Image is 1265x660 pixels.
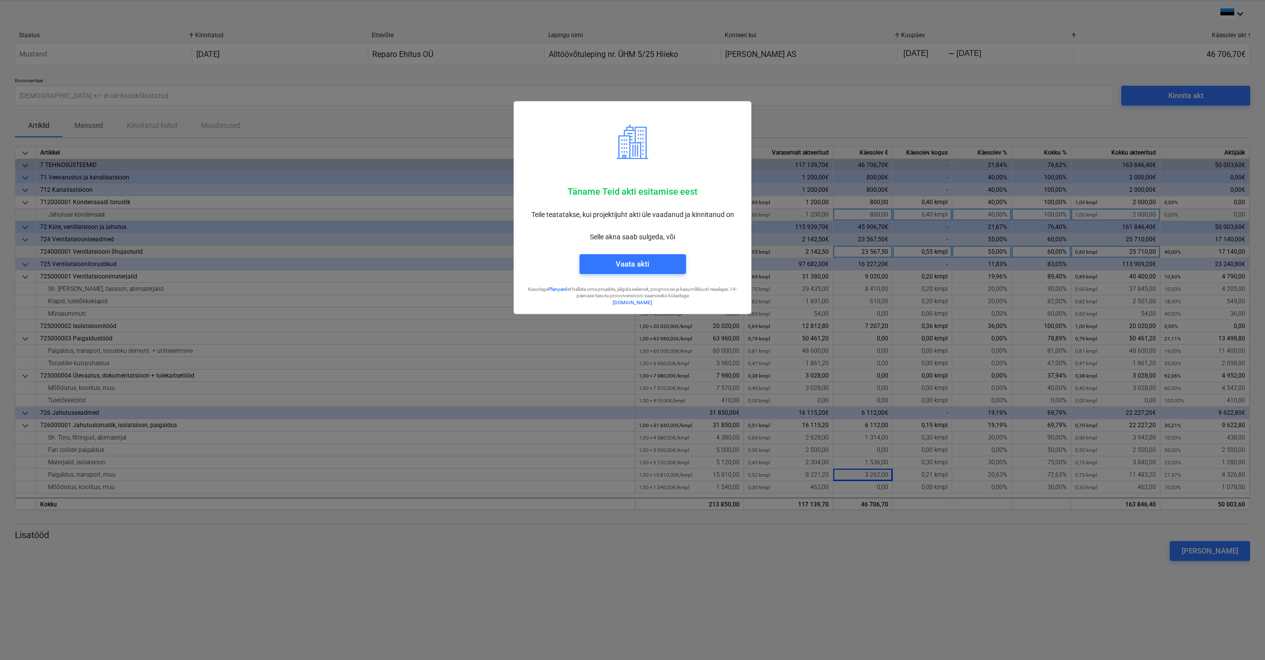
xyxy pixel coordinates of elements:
[522,232,743,242] p: Selle akna saab sulgeda, või
[616,258,649,271] div: Vaata akti
[522,286,743,299] p: Kasutage et hallata oma projekte, jälgida eelarvet, prognoose ja kasumlikkust reaalajas. 14-päeva...
[522,210,743,220] p: Teile teatatakse, kui projektijuht akti üle vaadanud ja kinnitanud on
[548,286,567,292] a: Planyard
[522,186,743,198] p: Täname Teid akti esitamise eest
[579,254,686,274] button: Vaata akti
[613,300,652,305] a: [DOMAIN_NAME]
